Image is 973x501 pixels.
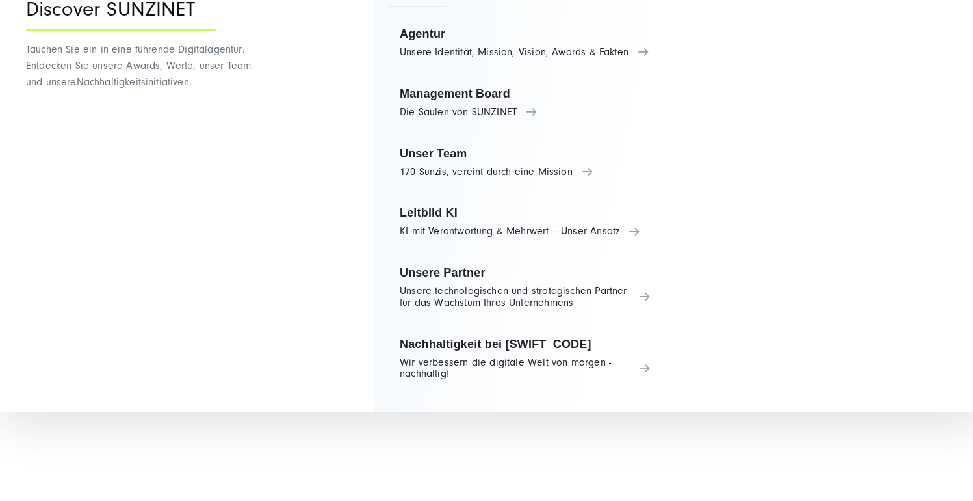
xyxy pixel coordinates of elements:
a: Management Board Die Säulen von SUNZINET [389,78,660,128]
a: Leitbild KI KI mit Verantwortung & Mehrwert – Unser Ansatz [389,197,660,247]
a: Agentur Unsere Identität, Mission, Vision, Awards & Fakten [389,18,660,68]
a: Nachhaltigkeit bei [SWIFT_CODE] Wir verbessern die digitale Welt von morgen - nachhaltig! [389,329,660,390]
a: Unsere Partner Unsere technologischen und strategischen Partner für das Wachstum Ihres Unternehmens [389,257,660,318]
span: Tauchen Sie ein in eine führende Digitalagentur: Entdecken Sie unsere Awards, Werte, unser Team u... [26,44,251,88]
a: Unser Team 170 Sunzis, vereint durch eine Mission [389,138,660,187]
